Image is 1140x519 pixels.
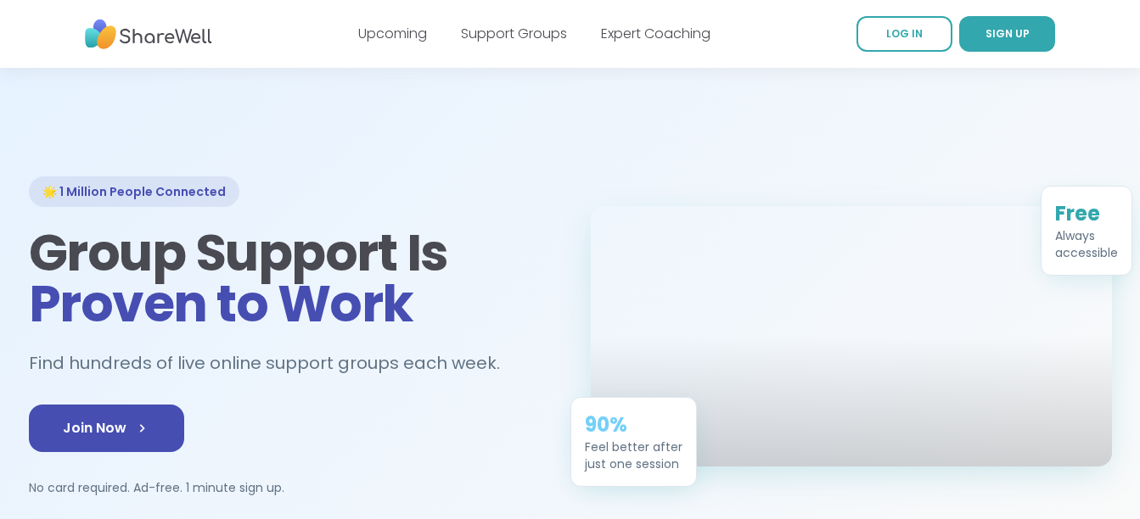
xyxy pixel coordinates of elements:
h2: Find hundreds of live online support groups each week. [29,349,518,377]
a: Join Now [29,405,184,452]
span: LOG IN [886,26,923,41]
a: Support Groups [461,24,567,43]
span: SIGN UP [986,26,1030,41]
p: No card required. Ad-free. 1 minute sign up. [29,479,550,496]
div: Free [1055,200,1118,227]
a: LOG IN [856,16,952,52]
a: SIGN UP [959,16,1055,52]
span: Join Now [63,418,150,438]
a: Upcoming [358,24,427,43]
div: Feel better after just one session [585,438,682,472]
a: Expert Coaching [601,24,710,43]
div: Always accessible [1055,227,1118,261]
div: 90% [585,411,682,438]
span: Proven to Work [29,268,413,339]
img: ShareWell Nav Logo [85,11,212,58]
h1: Group Support Is [29,227,550,329]
div: 🌟 1 Million People Connected [29,176,239,207]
